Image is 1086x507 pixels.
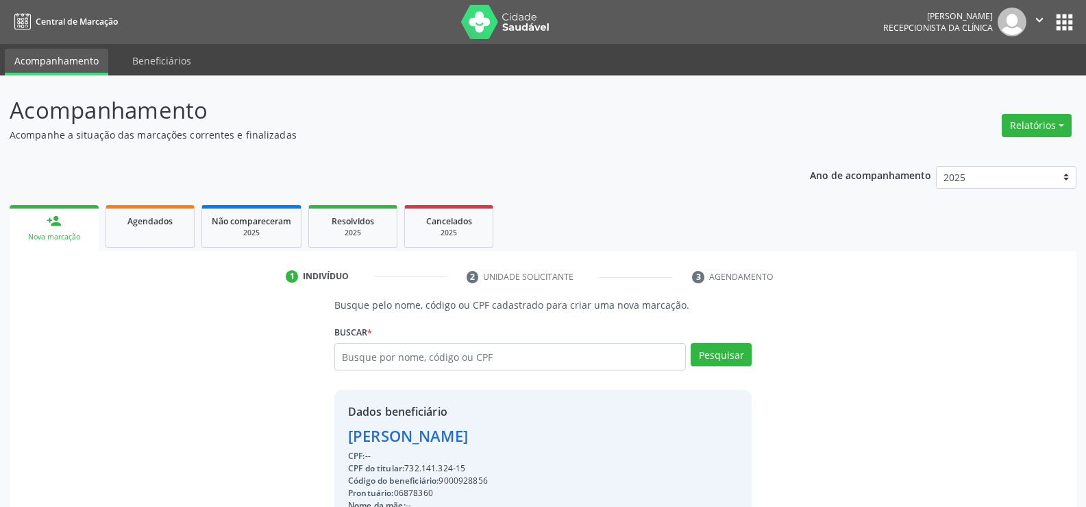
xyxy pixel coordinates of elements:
[334,322,372,343] label: Buscar
[348,403,678,420] div: Dados beneficiário
[127,215,173,227] span: Agendados
[348,487,394,499] span: Prontuário:
[883,10,993,22] div: [PERSON_NAME]
[348,475,439,486] span: Código do beneficiário:
[348,462,404,474] span: CPF do titular:
[36,16,118,27] span: Central de Marcação
[348,425,678,447] div: [PERSON_NAME]
[47,213,62,228] div: person_add
[691,343,752,366] button: Pesquisar
[348,462,678,475] div: 732.141.324-15
[348,450,678,462] div: --
[286,270,298,283] div: 1
[1032,12,1047,27] i: 
[348,475,678,487] div: 9000928856
[10,128,756,142] p: Acompanhe a situação das marcações correntes e finalizadas
[415,228,483,238] div: 2025
[334,298,752,312] p: Busque pelo nome, código ou CPF cadastrado para criar uma nova marcação.
[319,228,387,238] div: 2025
[348,450,365,462] span: CPF:
[1002,114,1072,137] button: Relatórios
[5,49,108,75] a: Acompanhamento
[212,228,291,238] div: 2025
[1026,8,1052,36] button: 
[212,215,291,227] span: Não compareceram
[426,215,472,227] span: Cancelados
[303,270,349,283] div: Indivíduo
[123,49,201,73] a: Beneficiários
[348,487,678,499] div: 06878360
[883,22,993,34] span: Recepcionista da clínica
[10,10,118,33] a: Central de Marcação
[10,93,756,128] p: Acompanhamento
[1052,10,1076,34] button: apps
[332,215,374,227] span: Resolvidos
[998,8,1026,36] img: img
[334,343,686,370] input: Busque por nome, código ou CPF
[19,232,89,242] div: Nova marcação
[810,166,931,183] p: Ano de acompanhamento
